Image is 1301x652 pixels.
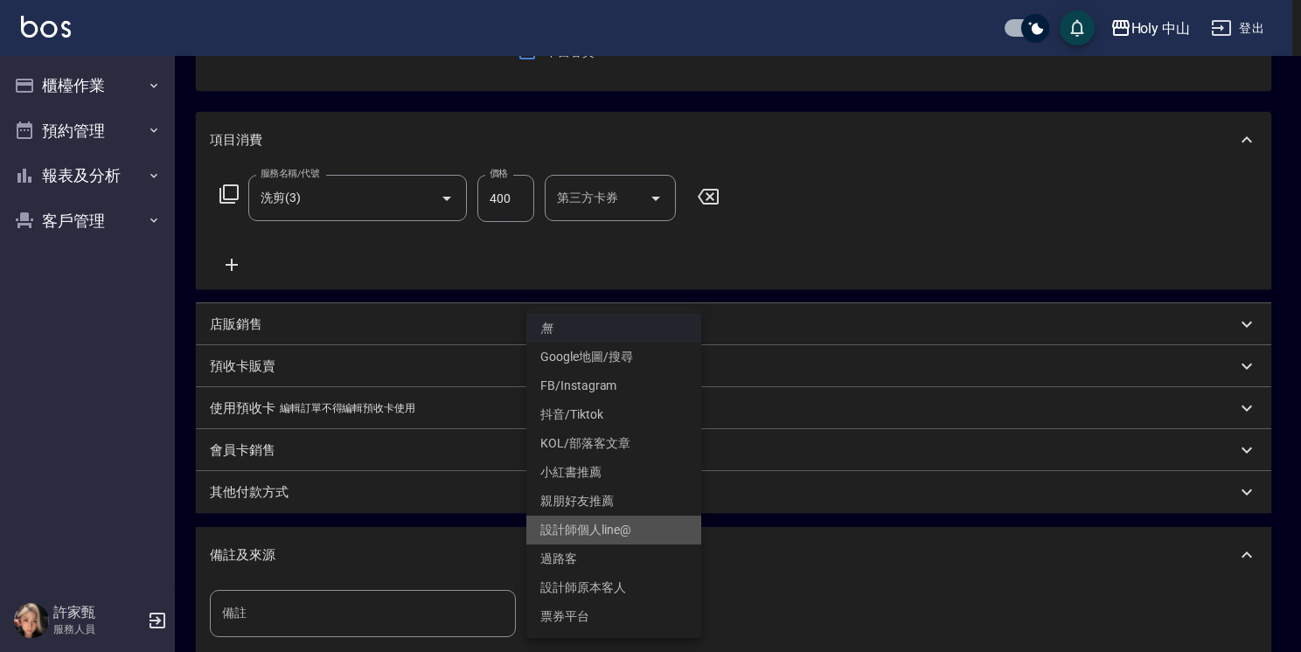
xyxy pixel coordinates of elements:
li: 抖音/Tiktok [526,400,701,429]
li: 設計師原本客人 [526,573,701,602]
li: 過路客 [526,544,701,573]
em: 無 [540,319,553,337]
li: FB/Instagram [526,371,701,400]
li: 設計師個人line@ [526,516,701,544]
li: Google地圖/搜尋 [526,343,701,371]
li: 親朋好友推薦 [526,487,701,516]
li: KOL/部落客文章 [526,429,701,458]
li: 小紅書推薦 [526,458,701,487]
li: 票券平台 [526,602,701,631]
